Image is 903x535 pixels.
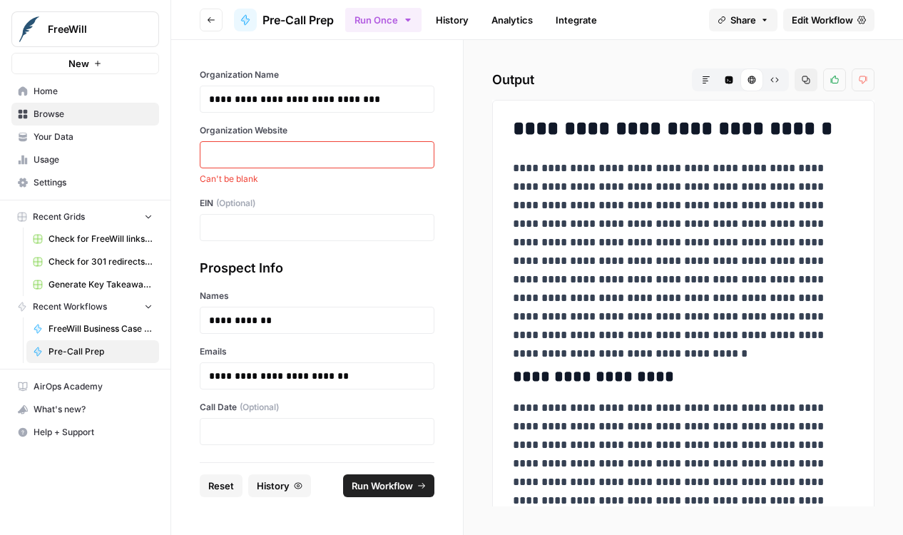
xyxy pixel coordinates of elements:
button: Recent Grids [11,206,159,228]
span: History [257,479,290,493]
h2: Output [492,68,874,91]
span: Home [34,85,153,98]
span: Pre-Call Prep [49,345,153,358]
a: Pre-Call Prep [234,9,334,31]
button: New [11,53,159,74]
a: Generate Key Takeaways from Webinar Transcripts [26,273,159,296]
span: Settings [34,176,153,189]
button: Help + Support [11,421,159,444]
button: Reset [200,474,243,497]
span: Usage [34,153,153,166]
a: Usage [11,148,159,171]
span: Your Data [34,131,153,143]
span: (Optional) [216,197,255,210]
a: Your Data [11,126,159,148]
button: History [248,474,311,497]
button: Workspace: FreeWill [11,11,159,47]
div: Prospect Info [200,258,434,278]
label: Organization Name [200,68,434,81]
label: Call Date [200,401,434,414]
span: Run Workflow [352,479,413,493]
a: FreeWill Business Case Generator v2 [26,317,159,340]
a: Browse [11,103,159,126]
a: History [427,9,477,31]
a: Check for 301 redirects on page Grid [26,250,159,273]
span: New [68,56,89,71]
span: Generate Key Takeaways from Webinar Transcripts [49,278,153,291]
a: Check for FreeWill links on partner's external website [26,228,159,250]
span: FreeWill Business Case Generator v2 [49,322,153,335]
span: FreeWill [48,22,134,36]
a: Integrate [547,9,606,31]
span: Browse [34,108,153,121]
div: What's new? [12,399,158,420]
button: Run Once [345,8,422,32]
span: Reset [208,479,234,493]
label: Organization Website [200,124,434,137]
button: Share [709,9,777,31]
label: EIN [200,197,434,210]
span: Help + Support [34,426,153,439]
a: Analytics [483,9,541,31]
span: Share [730,13,756,27]
a: AirOps Academy [11,375,159,398]
a: Settings [11,171,159,194]
button: What's new? [11,398,159,421]
img: FreeWill Logo [16,16,42,42]
button: Recent Workflows [11,296,159,317]
label: Names [200,290,434,302]
span: Check for FreeWill links on partner's external website [49,233,153,245]
label: Emails [200,345,434,358]
span: Check for 301 redirects on page Grid [49,255,153,268]
a: Pre-Call Prep [26,340,159,363]
span: Recent Grids [33,210,85,223]
span: (Optional) [240,401,279,414]
span: AirOps Academy [34,380,153,393]
button: Run Workflow [343,474,434,497]
span: Pre-Call Prep [262,11,334,29]
a: Edit Workflow [783,9,874,31]
span: Edit Workflow [792,13,853,27]
a: Home [11,80,159,103]
span: Recent Workflows [33,300,107,313]
span: Can't be blank [200,173,434,185]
